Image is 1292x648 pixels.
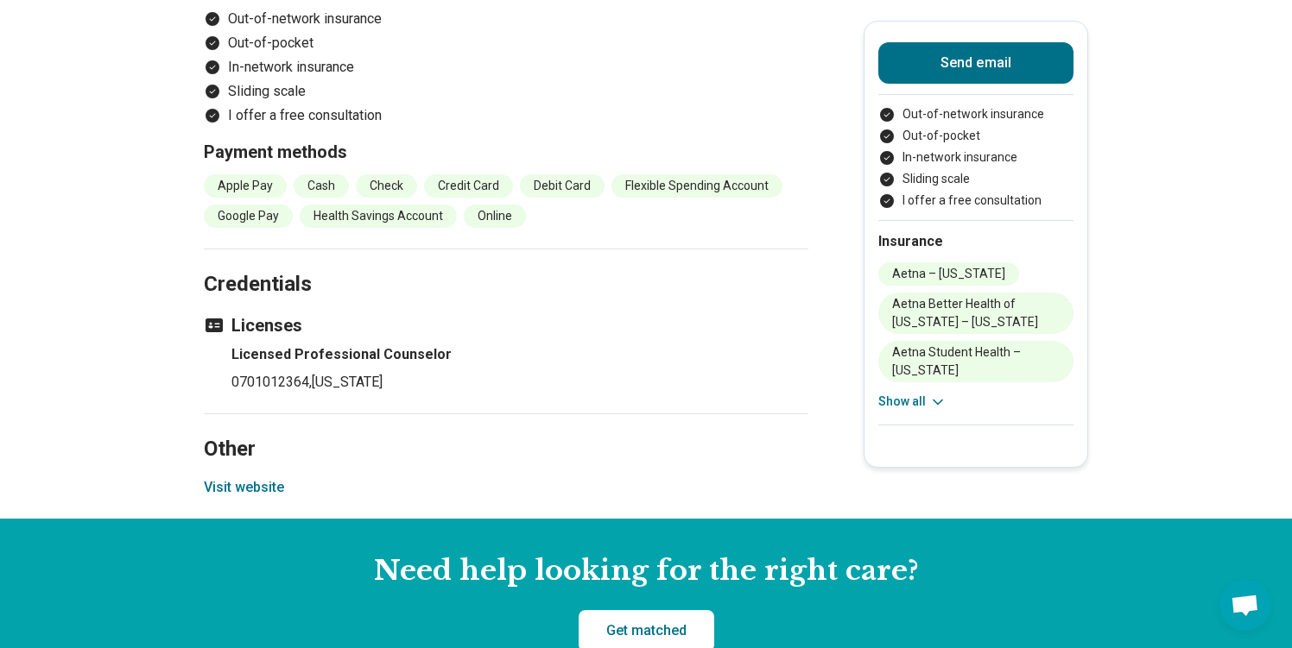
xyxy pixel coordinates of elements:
li: In-network insurance [878,148,1073,167]
li: Sliding scale [204,81,808,102]
li: Aetna Better Health of [US_STATE] – [US_STATE] [878,293,1073,334]
li: Cash [294,174,349,198]
li: Out-of-network insurance [878,105,1073,123]
h3: Licenses [204,313,808,337]
h3: Payment methods [204,140,808,164]
h4: Licensed Professional Counselor [231,344,808,365]
li: Online [464,204,526,228]
h2: Credentials [204,229,808,299]
li: Aetna – [US_STATE] [878,262,1019,286]
button: Send email [878,42,1073,84]
li: Out-of-network insurance [204,9,808,29]
li: In-network insurance [204,57,808,78]
li: I offer a free consultation [204,105,808,126]
h2: Other [204,393,808,464]
li: Debit Card [520,174,605,198]
ul: Payment options [878,105,1073,210]
li: Apple Pay [204,174,287,198]
button: Visit website [204,477,284,498]
li: Flexible Spending Account [611,174,782,198]
li: Out-of-pocket [878,127,1073,145]
li: Out-of-pocket [204,33,808,53]
li: Check [356,174,417,198]
div: Open chat [1219,579,1271,631]
span: , [US_STATE] [309,374,383,390]
li: Credit Card [424,174,513,198]
p: 0701012364 [231,372,808,393]
li: Google Pay [204,204,293,228]
li: Health Savings Account [300,204,457,228]
h2: Need help looking for the right care? [14,553,1278,589]
button: Show all [878,393,947,411]
li: I offer a free consultation [878,192,1073,210]
li: Sliding scale [878,170,1073,188]
ul: Payment options [204,9,808,126]
li: Aetna Student Health – [US_STATE] [878,341,1073,382]
h2: Insurance [878,231,1073,252]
